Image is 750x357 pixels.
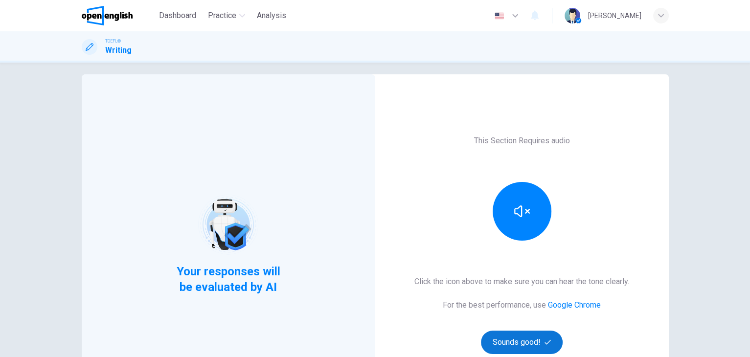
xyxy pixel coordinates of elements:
[82,6,133,25] img: OpenEnglish logo
[82,6,156,25] a: OpenEnglish logo
[197,194,259,256] img: robot icon
[474,135,570,147] h6: This Section Requires audio
[204,7,249,24] button: Practice
[208,10,236,22] span: Practice
[588,10,641,22] div: [PERSON_NAME]
[414,276,629,288] h6: Click the icon above to make sure you can hear the tone clearly.
[105,45,132,56] h1: Writing
[443,299,601,311] h6: For the best performance, use
[257,10,286,22] span: Analysis
[105,38,121,45] span: TOEFL®
[159,10,196,22] span: Dashboard
[155,7,200,24] button: Dashboard
[481,331,563,354] button: Sounds good!
[169,264,288,295] span: Your responses will be evaluated by AI
[493,12,505,20] img: en
[565,8,580,23] img: Profile picture
[253,7,290,24] button: Analysis
[548,300,601,310] a: Google Chrome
